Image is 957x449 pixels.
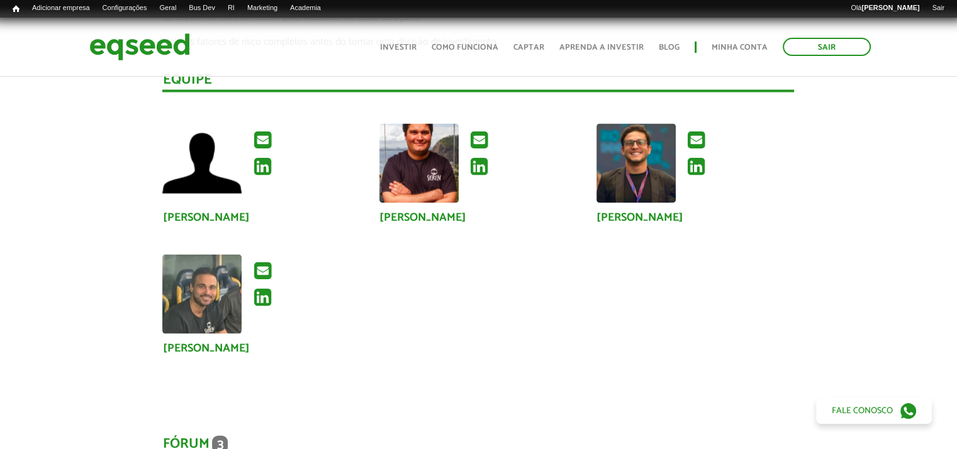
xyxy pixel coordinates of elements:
[162,73,794,92] div: Equipe
[783,38,871,56] a: Sair
[559,43,644,52] a: Aprenda a investir
[96,3,154,13] a: Configurações
[379,124,459,203] img: Foto de Junior Santos
[379,212,466,223] a: [PERSON_NAME]
[596,124,676,203] img: Foto de Igor Corrêa
[432,43,498,52] a: Como funciona
[6,3,26,15] a: Início
[379,124,459,203] a: Ver perfil do usuário.
[816,397,932,424] a: Fale conosco
[13,4,20,13] span: Início
[182,3,221,13] a: Bus Dev
[659,43,680,52] a: Blog
[926,3,951,13] a: Sair
[153,3,182,13] a: Geral
[596,212,683,223] a: [PERSON_NAME]
[844,3,926,13] a: Olá[PERSON_NAME]
[162,212,249,223] a: [PERSON_NAME]
[284,3,327,13] a: Academia
[380,43,417,52] a: Investir
[241,3,284,13] a: Marketing
[89,30,190,64] img: EqSeed
[162,255,242,334] img: Foto de Vinicius Martins Borges
[861,4,919,11] strong: [PERSON_NAME]
[712,43,768,52] a: Minha conta
[162,124,242,203] a: Ver perfil do usuário.
[162,255,242,334] a: Ver perfil do usuário.
[162,343,249,354] a: [PERSON_NAME]
[162,124,242,203] img: Foto de Igor Corrêa
[26,3,96,13] a: Adicionar empresa
[596,124,676,203] a: Ver perfil do usuário.
[221,3,241,13] a: RI
[513,43,544,52] a: Captar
